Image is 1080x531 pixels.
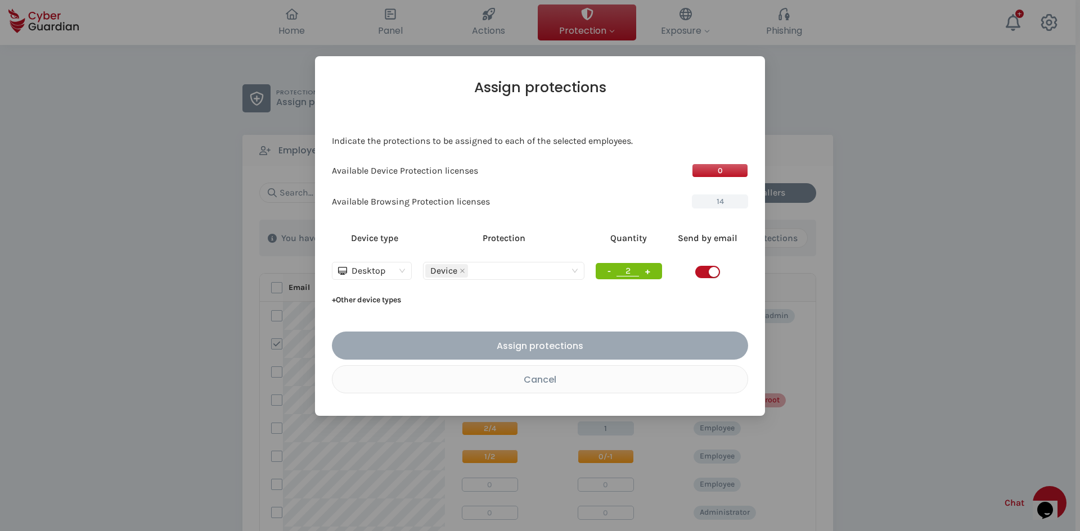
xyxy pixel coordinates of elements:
[332,291,401,309] button: Add other device types
[332,332,748,360] button: Assign protections
[460,268,465,274] span: close
[692,164,748,178] span: 0
[332,135,748,147] p: Indicate the protections to be assigned to each of the selected employees.
[692,194,748,208] span: 14
[338,262,395,279] div: Desktop
[332,196,490,207] p: Available Browsing Protection licenses
[425,264,468,278] span: Device
[332,365,748,393] button: Cancel
[340,339,740,353] div: Assign protections
[332,225,417,251] th: Device type
[417,225,590,251] th: Protection
[668,225,748,251] th: Send by email
[641,264,654,278] button: +
[332,79,748,96] h2: Assign protections
[603,264,615,278] button: -
[590,225,668,251] th: Quantity
[332,165,478,176] p: Available Device Protection licenses
[430,265,457,277] span: Device
[341,373,739,387] div: Cancel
